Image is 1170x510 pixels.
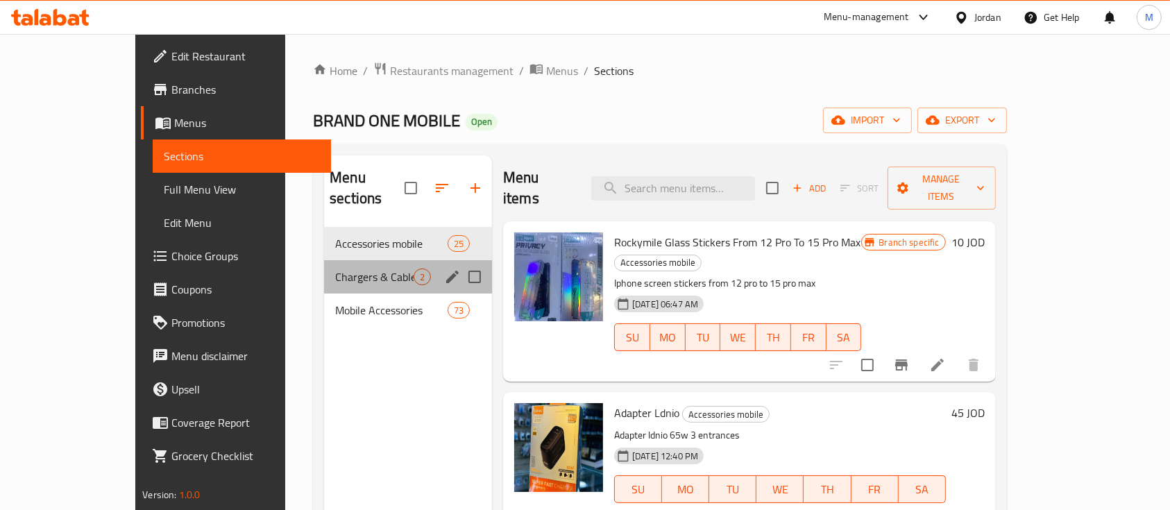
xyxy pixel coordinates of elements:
[324,260,492,294] div: Chargers & Cables2edit
[957,348,990,382] button: delete
[142,486,176,504] span: Version:
[179,486,201,504] span: 1.0.0
[396,173,425,203] span: Select all sections
[756,475,804,503] button: WE
[519,62,524,79] li: /
[857,479,893,500] span: FR
[141,339,331,373] a: Menu disclaimer
[171,381,320,398] span: Upsell
[171,448,320,464] span: Grocery Checklist
[141,373,331,406] a: Upsell
[853,350,882,380] span: Select to update
[153,173,331,206] a: Full Menu View
[929,112,996,129] span: export
[885,348,918,382] button: Branch-specific-item
[514,232,603,321] img: Rockymile Glass Stickers From 12 Pro To 15 Pro Max
[614,232,860,253] span: Rockymile Glass Stickers From 12 Pro To 15 Pro Max
[614,323,650,351] button: SU
[761,328,786,348] span: TH
[448,237,469,250] span: 25
[691,328,715,348] span: TU
[715,479,751,500] span: TU
[466,114,498,130] div: Open
[448,302,470,318] div: items
[335,302,448,318] span: Mobile Accessories
[614,275,861,292] p: Iphone screen stickers from 12 pro to 15 pro max
[141,106,331,139] a: Menus
[546,62,578,79] span: Menus
[141,40,331,73] a: Edit Restaurant
[459,171,492,205] button: Add section
[141,406,331,439] a: Coverage Report
[313,62,357,79] a: Home
[726,328,750,348] span: WE
[662,475,709,503] button: MO
[899,475,946,503] button: SA
[797,328,821,348] span: FR
[373,62,514,80] a: Restaurants management
[425,171,459,205] span: Sort sections
[335,235,448,252] div: Accessories mobile
[682,406,770,423] div: Accessories mobile
[974,10,1001,25] div: Jordan
[851,475,899,503] button: FR
[832,328,856,348] span: SA
[656,328,680,348] span: MO
[390,62,514,79] span: Restaurants management
[164,148,320,164] span: Sections
[442,266,463,287] button: edit
[686,323,721,351] button: TU
[313,62,1007,80] nav: breadcrumb
[141,439,331,473] a: Grocery Checklist
[614,402,679,423] span: Adapter Ldnio
[324,221,492,332] nav: Menu sections
[756,323,791,351] button: TH
[171,248,320,264] span: Choice Groups
[904,479,940,500] span: SA
[720,323,756,351] button: WE
[951,232,985,252] h6: 10 JOD
[313,105,460,136] span: BRAND ONE MOBILE
[335,269,414,285] div: Chargers & Cables
[951,403,985,423] h6: 45 JOD
[627,450,704,463] span: [DATE] 12:40 PM
[164,214,320,231] span: Edit Menu
[171,314,320,331] span: Promotions
[758,173,787,203] span: Select section
[791,323,826,351] button: FR
[831,178,888,199] span: Select section first
[153,206,331,239] a: Edit Menu
[584,62,588,79] li: /
[614,255,702,271] div: Accessories mobile
[614,475,662,503] button: SU
[823,108,912,133] button: import
[824,9,909,26] div: Menu-management
[141,73,331,106] a: Branches
[448,304,469,317] span: 73
[650,323,686,351] button: MO
[171,48,320,65] span: Edit Restaurant
[668,479,704,500] span: MO
[804,475,851,503] button: TH
[615,255,701,271] span: Accessories mobile
[330,167,405,209] h2: Menu sections
[620,479,656,500] span: SU
[787,178,831,199] span: Add item
[620,328,645,348] span: SU
[324,227,492,260] div: Accessories mobile25
[171,81,320,98] span: Branches
[614,427,946,444] p: Adapter ldnio 65w 3 entrances
[917,108,1007,133] button: export
[709,475,756,503] button: TU
[834,112,901,129] span: import
[594,62,634,79] span: Sections
[809,479,845,500] span: TH
[873,236,944,249] span: Branch specific
[762,479,798,500] span: WE
[529,62,578,80] a: Menus
[899,171,985,205] span: Manage items
[171,281,320,298] span: Coupons
[141,273,331,306] a: Coupons
[790,180,828,196] span: Add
